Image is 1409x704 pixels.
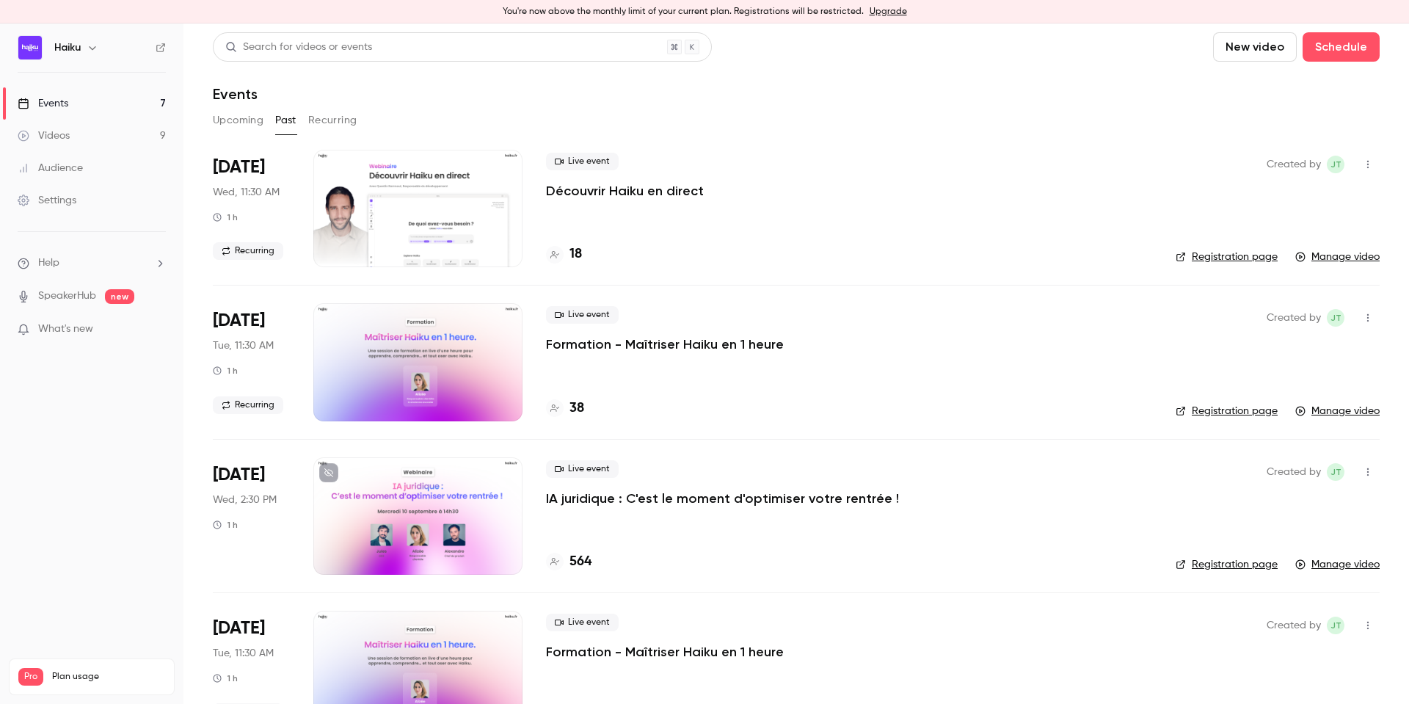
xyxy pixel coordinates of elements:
[213,109,263,132] button: Upcoming
[213,617,265,640] span: [DATE]
[1330,463,1341,481] span: jT
[213,365,238,377] div: 1 h
[213,396,283,414] span: Recurring
[546,244,582,264] a: 18
[38,322,93,337] span: What's new
[1267,156,1321,173] span: Created by
[1327,309,1344,327] span: jean Touzet
[546,399,584,418] a: 38
[546,335,784,353] a: Formation - Maîtriser Haiku en 1 heure
[18,128,70,143] div: Videos
[18,668,43,686] span: Pro
[213,309,265,333] span: [DATE]
[213,463,265,487] span: [DATE]
[213,493,277,507] span: Wed, 2:30 PM
[213,185,280,200] span: Wed, 11:30 AM
[1176,250,1278,264] a: Registration page
[18,96,68,111] div: Events
[546,460,619,478] span: Live event
[1303,32,1380,62] button: Schedule
[105,289,134,304] span: new
[38,255,59,271] span: Help
[18,161,83,175] div: Audience
[1267,463,1321,481] span: Created by
[569,399,584,418] h4: 38
[1330,309,1341,327] span: jT
[213,646,274,661] span: Tue, 11:30 AM
[1176,557,1278,572] a: Registration page
[213,303,290,421] div: Sep 16 Tue, 11:30 AM (Europe/Paris)
[225,40,372,55] div: Search for videos or events
[213,519,238,531] div: 1 h
[1295,250,1380,264] a: Manage video
[546,643,784,661] a: Formation - Maîtriser Haiku en 1 heure
[308,109,357,132] button: Recurring
[18,193,76,208] div: Settings
[1327,156,1344,173] span: jean Touzet
[546,153,619,170] span: Live event
[870,6,907,18] a: Upgrade
[546,306,619,324] span: Live event
[1267,617,1321,634] span: Created by
[275,109,296,132] button: Past
[1327,617,1344,634] span: jean Touzet
[1176,404,1278,418] a: Registration page
[213,672,238,684] div: 1 h
[569,244,582,264] h4: 18
[213,85,258,103] h1: Events
[1213,32,1297,62] button: New video
[213,338,274,353] span: Tue, 11:30 AM
[1327,463,1344,481] span: jean Touzet
[213,211,238,223] div: 1 h
[1295,557,1380,572] a: Manage video
[546,182,704,200] a: Découvrir Haiku en direct
[1267,309,1321,327] span: Created by
[213,242,283,260] span: Recurring
[1295,404,1380,418] a: Manage video
[1330,617,1341,634] span: jT
[38,289,96,304] a: SpeakerHub
[213,156,265,179] span: [DATE]
[18,255,166,271] li: help-dropdown-opener
[213,150,290,267] div: Sep 17 Wed, 11:30 AM (Europe/Paris)
[1330,156,1341,173] span: jT
[546,552,591,572] a: 564
[213,457,290,575] div: Sep 10 Wed, 2:30 PM (Europe/Paris)
[52,671,165,683] span: Plan usage
[569,552,591,572] h4: 564
[54,40,81,55] h6: Haiku
[18,36,42,59] img: Haiku
[148,323,166,336] iframe: Noticeable Trigger
[546,490,899,507] a: IA juridique : C'est le moment d'optimiser votre rentrée !
[546,614,619,631] span: Live event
